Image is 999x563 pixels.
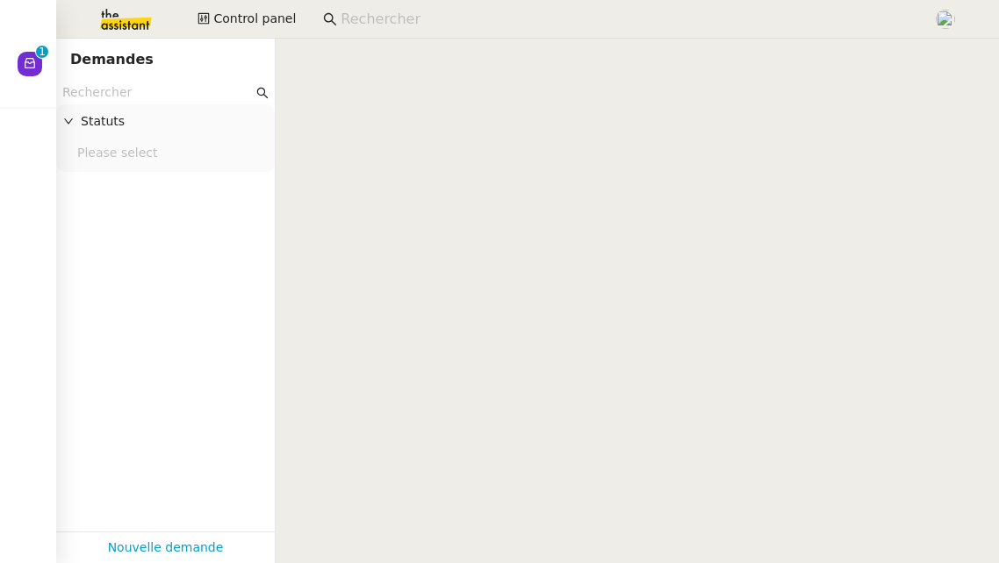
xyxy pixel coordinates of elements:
[213,9,296,29] span: Control panel
[70,47,154,72] nz-page-header-title: Demandes
[62,82,253,103] input: Rechercher
[39,46,46,61] p: 1
[108,538,224,558] a: Nouvelle demande
[341,8,916,32] input: Rechercher
[36,46,48,58] nz-badge-sup: 1
[81,111,268,132] span: Statuts
[936,10,955,29] img: users%2FPPrFYTsEAUgQy5cK5MCpqKbOX8K2%2Favatar%2FCapture%20d%E2%80%99e%CC%81cran%202023-06-05%20a%...
[187,7,306,32] button: Control panel
[56,104,275,139] div: Statuts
